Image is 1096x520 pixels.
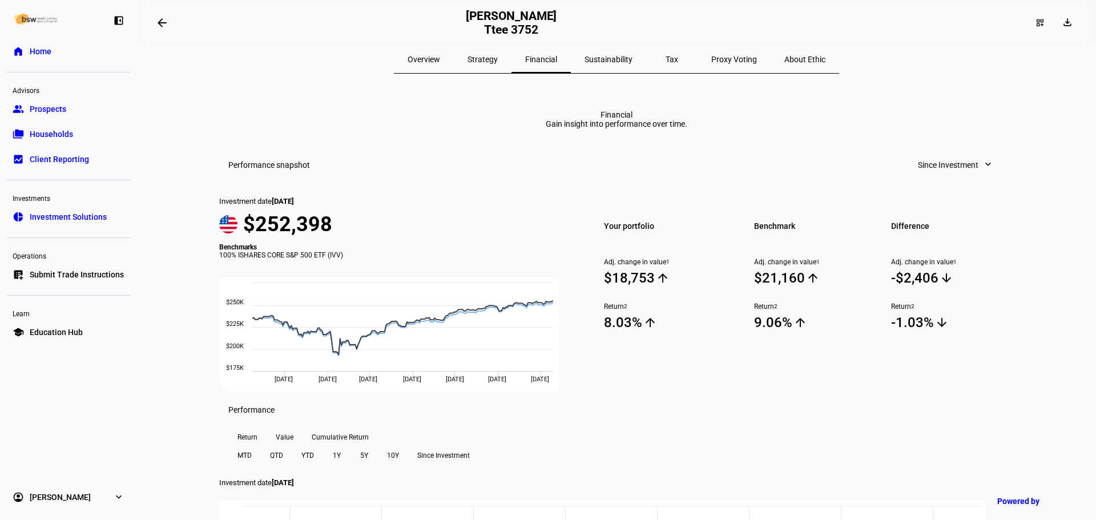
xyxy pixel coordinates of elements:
[1062,17,1073,28] mat-icon: download
[303,428,378,446] button: Cumulative Return
[333,446,341,465] span: 1Y
[774,303,777,311] sup: 2
[13,491,24,503] eth-mat-symbol: account_circle
[754,303,877,311] span: Return
[30,103,66,115] span: Prospects
[793,316,807,329] mat-icon: arrow_upward
[319,376,337,383] span: [DATE]
[784,55,825,63] span: About Ethic
[13,46,24,57] eth-mat-symbol: home
[604,303,727,311] span: Return
[237,428,257,446] span: Return
[891,303,1014,311] span: Return
[219,251,572,259] div: 100% ISHARES CORE S&P 500 ETF (IVV)
[546,110,687,119] div: Financial
[468,55,498,63] span: Strategy
[270,446,283,465] span: QTD
[228,160,310,170] h3: Performance snapshot
[13,269,24,280] eth-mat-symbol: list_alt_add
[911,303,914,311] sup: 2
[417,446,470,465] span: Since Investment
[982,159,994,170] mat-icon: expand_more
[7,205,130,228] a: pie_chartInvestment Solutions
[992,490,1079,511] a: Powered by
[243,212,332,236] span: $252,398
[891,314,1014,331] span: -1.03%
[13,154,24,165] eth-mat-symbol: bid_landscape
[378,446,408,465] button: 10Y
[754,314,877,331] span: 9.06%
[403,376,421,383] span: [DATE]
[219,110,1014,128] eth-report-page-title: Financial
[546,119,687,128] div: Gain insight into performance over time.
[226,342,244,350] text: $200K
[219,478,1014,487] p: Investment date
[604,258,727,266] span: Adj. change in value
[604,314,727,331] span: 8.03%
[953,258,957,266] sup: 1
[816,258,820,266] sup: 1
[488,376,506,383] span: [DATE]
[7,40,130,63] a: homeHome
[261,446,292,465] button: QTD
[30,269,124,280] span: Submit Trade Instructions
[643,316,657,329] mat-icon: arrow_upward
[276,428,293,446] span: Value
[461,9,561,37] h2: [PERSON_NAME] Ttee 3752
[604,270,655,286] div: $18,753
[360,446,368,465] span: 5Y
[604,218,727,234] span: Your portfolio
[7,98,130,120] a: groupProspects
[891,218,1014,234] span: Difference
[30,491,91,503] span: [PERSON_NAME]
[113,491,124,503] eth-mat-symbol: expand_more
[1035,18,1045,27] mat-icon: dashboard_customize
[30,154,89,165] span: Client Reporting
[891,269,1014,287] span: -$2,406
[7,148,130,171] a: bid_landscapeClient Reporting
[446,376,464,383] span: [DATE]
[30,46,51,57] span: Home
[666,258,670,266] sup: 1
[155,16,169,30] mat-icon: arrow_backwards
[13,326,24,338] eth-mat-symbol: school
[585,55,632,63] span: Sustainability
[350,446,378,465] button: 5Y
[30,326,83,338] span: Education Hub
[7,123,130,146] a: folder_copyHouseholds
[387,446,399,465] span: 10Y
[312,428,369,446] span: Cumulative Return
[275,376,293,383] span: [DATE]
[918,154,978,176] span: Since Investment
[219,197,572,205] div: Investment date
[940,271,953,285] mat-icon: arrow_downward
[30,128,73,140] span: Households
[754,258,877,266] span: Adj. change in value
[292,446,323,465] button: YTD
[408,446,479,465] button: Since Investment
[891,258,1014,266] span: Adj. change in value
[226,299,244,306] text: $250K
[272,197,294,205] span: [DATE]
[113,15,124,26] eth-mat-symbol: left_panel_close
[323,446,350,465] button: 1Y
[7,82,130,98] div: Advisors
[272,478,294,487] span: [DATE]
[226,320,244,328] text: $225K
[13,211,24,223] eth-mat-symbol: pie_chart
[13,103,24,115] eth-mat-symbol: group
[301,446,314,465] span: YTD
[237,446,252,465] span: MTD
[666,55,678,63] span: Tax
[13,128,24,140] eth-mat-symbol: folder_copy
[7,247,130,263] div: Operations
[624,303,627,311] sup: 2
[228,428,267,446] button: Return
[754,218,877,234] span: Benchmark
[226,364,244,372] text: $175K
[711,55,757,63] span: Proxy Voting
[267,428,303,446] button: Value
[219,243,572,251] div: Benchmarks
[7,305,130,321] div: Learn
[30,211,107,223] span: Investment Solutions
